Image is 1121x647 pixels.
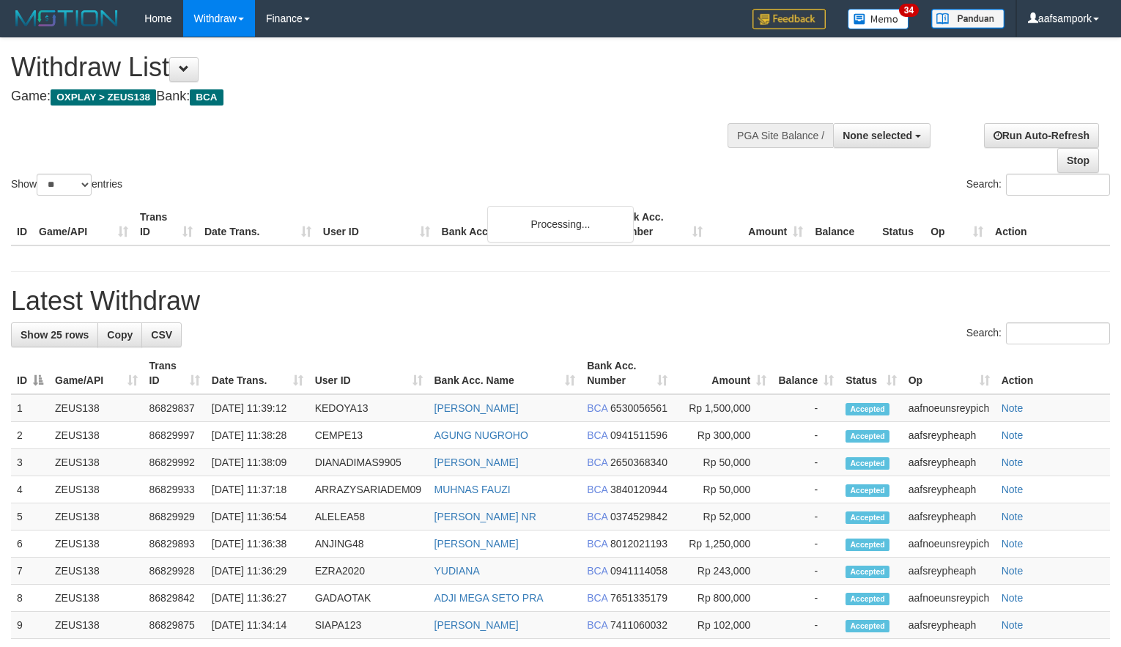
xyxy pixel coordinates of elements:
td: 86829992 [144,449,206,476]
th: User ID [317,204,436,245]
th: Balance: activate to sort column ascending [772,352,840,394]
td: 4 [11,476,49,503]
span: Accepted [846,403,889,415]
td: - [772,422,840,449]
label: Search: [966,174,1110,196]
a: Note [1002,511,1024,522]
td: - [772,530,840,558]
td: 86829875 [144,612,206,639]
td: - [772,585,840,612]
a: MUHNAS FAUZI [434,484,511,495]
a: Note [1002,429,1024,441]
td: 6 [11,530,49,558]
span: Copy 8012021193 to clipboard [610,538,667,550]
th: Game/API [33,204,134,245]
span: Copy 0374529842 to clipboard [610,511,667,522]
td: Rp 300,000 [673,422,772,449]
span: BCA [587,429,607,441]
td: [DATE] 11:34:14 [206,612,309,639]
a: YUDIANA [434,565,480,577]
td: 9 [11,612,49,639]
span: OXPLAY > ZEUS138 [51,89,156,106]
span: Show 25 rows [21,329,89,341]
span: Accepted [846,566,889,578]
span: Copy 7411060032 to clipboard [610,619,667,631]
th: User ID: activate to sort column ascending [309,352,429,394]
td: - [772,449,840,476]
th: Op: activate to sort column ascending [903,352,996,394]
td: ZEUS138 [49,612,144,639]
a: Note [1002,619,1024,631]
img: MOTION_logo.png [11,7,122,29]
a: CSV [141,322,182,347]
label: Search: [966,322,1110,344]
td: - [772,394,840,422]
span: BCA [587,619,607,631]
td: Rp 50,000 [673,449,772,476]
td: 86829842 [144,585,206,612]
a: [PERSON_NAME] [434,456,519,468]
span: Copy 3840120944 to clipboard [610,484,667,495]
td: 86829929 [144,503,206,530]
span: BCA [587,456,607,468]
a: Note [1002,456,1024,468]
span: 34 [899,4,919,17]
h4: Game: Bank: [11,89,733,104]
input: Search: [1006,174,1110,196]
td: ZEUS138 [49,530,144,558]
td: ZEUS138 [49,503,144,530]
span: BCA [587,511,607,522]
td: 86829997 [144,422,206,449]
th: Game/API: activate to sort column ascending [49,352,144,394]
td: ZEUS138 [49,558,144,585]
td: aafsreypheaph [903,449,996,476]
td: Rp 243,000 [673,558,772,585]
input: Search: [1006,322,1110,344]
th: Balance [809,204,876,245]
td: 2 [11,422,49,449]
a: Note [1002,538,1024,550]
span: Copy 0941511596 to clipboard [610,429,667,441]
td: 86829928 [144,558,206,585]
span: Copy 6530056561 to clipboard [610,402,667,414]
th: Bank Acc. Name [436,204,609,245]
th: Bank Acc. Number: activate to sort column ascending [581,352,673,394]
td: GADAOTAK [309,585,429,612]
span: Accepted [846,457,889,470]
td: 7 [11,558,49,585]
td: ZEUS138 [49,585,144,612]
th: Trans ID [134,204,199,245]
span: Accepted [846,511,889,524]
a: Copy [97,322,142,347]
td: [DATE] 11:36:27 [206,585,309,612]
td: [DATE] 11:38:09 [206,449,309,476]
h1: Withdraw List [11,53,733,82]
a: AGUNG NUGROHO [434,429,528,441]
td: [DATE] 11:36:54 [206,503,309,530]
img: Button%20Memo.svg [848,9,909,29]
span: Copy 0941114058 to clipboard [610,565,667,577]
th: Amount: activate to sort column ascending [673,352,772,394]
a: Run Auto-Refresh [984,123,1099,148]
td: ARRAZYSARIADEM09 [309,476,429,503]
span: BCA [587,592,607,604]
td: aafsreypheaph [903,422,996,449]
td: aafsreypheaph [903,558,996,585]
th: Amount [709,204,809,245]
td: Rp 52,000 [673,503,772,530]
td: Rp 800,000 [673,585,772,612]
td: ZEUS138 [49,394,144,422]
span: Copy 2650368340 to clipboard [610,456,667,468]
th: ID: activate to sort column descending [11,352,49,394]
img: Feedback.jpg [752,9,826,29]
span: BCA [587,538,607,550]
span: Accepted [846,484,889,497]
td: Rp 1,250,000 [673,530,772,558]
span: BCA [190,89,223,106]
a: Show 25 rows [11,322,98,347]
td: aafsreypheaph [903,476,996,503]
th: Status [876,204,925,245]
a: ADJI MEGA SETO PRA [434,592,544,604]
span: BCA [587,565,607,577]
td: - [772,558,840,585]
